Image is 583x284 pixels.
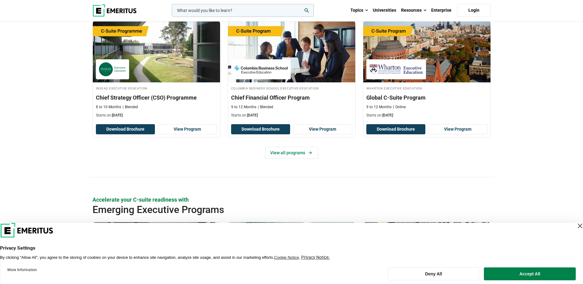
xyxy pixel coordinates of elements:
p: Online [393,105,406,110]
img: Emerging COO Program | Online Supply Chain and Operations Course [93,222,220,284]
span: [DATE] [112,113,123,117]
p: Starts on: [96,113,217,118]
button: Download Brochure [366,124,425,135]
p: Starts on: [366,113,487,118]
p: Blended [123,105,138,110]
p: 8 to 10 Months [96,105,121,110]
a: Finance Course by Columbia Business School Executive Education - December 8, 2025 Columbia Busine... [228,21,355,121]
p: Blended [258,105,273,110]
img: Columbia Business School Executive Education [234,62,288,76]
button: Download Brochure [231,124,290,135]
img: Wharton Executive Education [369,62,423,76]
img: Global C-Suite Program | Online Leadership Course [363,21,490,82]
a: View Program [158,124,217,135]
a: Leadership Course by Wharton Executive Education - December 17, 2025 Wharton Executive Education ... [363,21,490,121]
h2: Emerging Executive Programs [93,203,451,216]
p: Starts on: [231,113,352,118]
a: View Program [428,124,487,135]
h4: Columbia Business School Executive Education [231,85,352,91]
span: [DATE] [382,113,393,117]
img: Chief Strategy Officer (CSO) Programme | Online Leadership Course [93,21,220,82]
p: 9 to 12 Months [231,105,256,110]
a: Login [457,4,491,17]
img: Chief Financial Officer Program | Online Finance Course [228,21,355,82]
button: Download Brochure [96,124,155,135]
img: Emerging CTO Programme | Online Business Management Course [363,222,490,284]
h4: Wharton Executive Education [366,85,487,91]
h3: Chief Strategy Officer (CSO) Programme [96,94,217,101]
span: [DATE] [247,113,258,117]
h3: Global C-Suite Program [366,94,487,101]
a: View Program [293,124,352,135]
p: 9 to 12 Months [366,105,392,110]
h4: INSEAD Executive Education [96,85,217,91]
a: Leadership Course by INSEAD Executive Education - October 14, 2025 INSEAD Executive Education INS... [93,21,220,121]
input: woocommerce-product-search-field-0 [172,4,314,17]
img: INSEAD Executive Education [99,62,126,76]
h3: Chief Financial Officer Program [231,94,352,101]
a: View all programs [265,147,318,159]
img: Emerging CFO Program | Online Finance Course [228,222,355,284]
p: Accelerate your C-suite readiness with [93,196,491,203]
